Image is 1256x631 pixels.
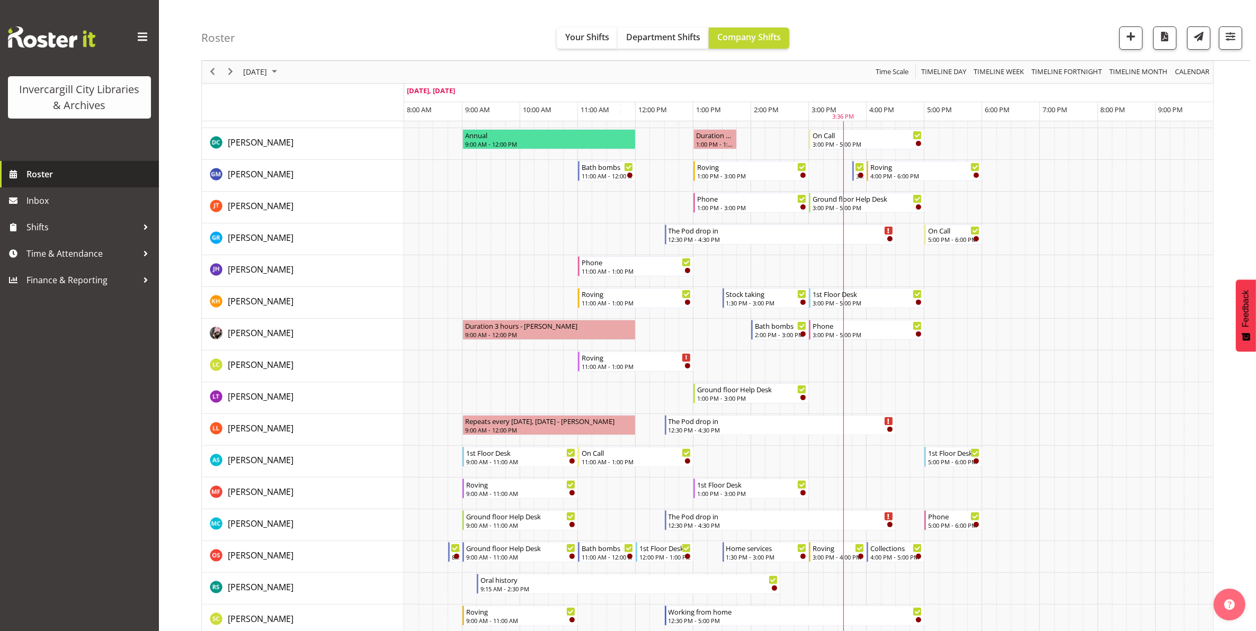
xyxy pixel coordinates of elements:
[228,200,293,212] a: [PERSON_NAME]
[228,136,293,149] a: [PERSON_NAME]
[636,542,693,562] div: Olivia Stanley"s event - 1st Floor Desk Begin From Thursday, October 2, 2025 at 12:00:00 PM GMT+1...
[1224,599,1235,610] img: help-xxl-2.png
[813,289,922,299] div: 1st Floor Desk
[582,362,691,371] div: 11:00 AM - 1:00 PM
[669,235,893,244] div: 12:30 PM - 4:30 PM
[696,130,734,140] div: Duration 0 hours - [PERSON_NAME]
[480,574,778,585] div: Oral history
[228,422,293,434] span: [PERSON_NAME]
[582,161,633,172] div: Bath bombs
[466,511,575,521] div: Ground floor Help Desk
[221,61,239,83] div: next period
[920,66,968,79] button: Timeline Day
[582,172,633,180] div: 11:00 AM - 12:00 PM
[809,193,924,213] div: Glen Tomlinson"s event - Ground floor Help Desk Begin From Thursday, October 2, 2025 at 3:00:00 P...
[228,517,293,530] a: [PERSON_NAME]
[665,606,925,626] div: Samuel Carter"s event - Working from home Begin From Thursday, October 2, 2025 at 12:30:00 PM GMT...
[1219,26,1242,50] button: Filter Shifts
[1236,280,1256,351] button: Feedback - Show survey
[202,350,404,382] td: Linda Cooper resource
[1043,105,1067,114] span: 7:00 PM
[813,320,922,331] div: Phone
[228,454,293,466] span: [PERSON_NAME]
[669,511,893,521] div: The Pod drop in
[869,105,894,114] span: 4:00 PM
[813,299,922,307] div: 3:00 PM - 5:00 PM
[228,168,293,180] span: [PERSON_NAME]
[242,66,282,79] button: October 2025
[480,584,778,593] div: 9:15 AM - 2:30 PM
[669,426,893,434] div: 12:30 PM - 4:30 PM
[452,543,460,553] div: Newspapers
[924,510,982,530] div: Michelle Cunningham"s event - Phone Begin From Thursday, October 2, 2025 at 5:00:00 PM GMT+13:00 ...
[462,606,578,626] div: Samuel Carter"s event - Roving Begin From Thursday, October 2, 2025 at 9:00:00 AM GMT+13:00 Ends ...
[228,454,293,466] a: [PERSON_NAME]
[466,543,575,553] div: Ground floor Help Desk
[697,479,806,490] div: 1st Floor Desk
[696,140,734,148] div: 1:00 PM - 1:45 PM
[669,521,893,529] div: 12:30 PM - 4:30 PM
[726,289,807,299] div: Stock taking
[1153,26,1177,50] button: Download a PDF of the roster for the current day
[202,541,404,573] td: Olivia Stanley resource
[465,426,633,434] div: 9:00 AM - 12:00 PM
[870,172,979,180] div: 4:00 PM - 6:00 PM
[202,160,404,192] td: Gabriel McKay Smith resource
[228,295,293,307] span: [PERSON_NAME]
[867,542,924,562] div: Olivia Stanley"s event - Collections Begin From Thursday, October 2, 2025 at 4:00:00 PM GMT+13:00...
[582,553,633,561] div: 11:00 AM - 12:00 PM
[462,415,636,435] div: Lynette Lockett"s event - Repeats every thursday, friday - Lynette Lockett Begin From Thursday, O...
[709,28,789,49] button: Company Shifts
[639,543,691,553] div: 1st Floor Desk
[26,272,138,288] span: Finance & Reporting
[639,553,691,561] div: 12:00 PM - 1:00 PM
[754,105,779,114] span: 2:00 PM
[870,161,979,172] div: Roving
[465,416,633,426] div: Repeats every [DATE], [DATE] - [PERSON_NAME]
[557,28,618,49] button: Your Shifts
[928,521,979,529] div: 5:00 PM - 6:00 PM
[985,105,1010,114] span: 6:00 PM
[228,549,293,562] a: [PERSON_NAME]
[26,193,154,209] span: Inbox
[239,61,283,83] div: October 2, 2025
[228,359,293,371] span: [PERSON_NAME]
[697,489,806,498] div: 1:00 PM - 3:00 PM
[448,542,462,562] div: Olivia Stanley"s event - Newspapers Begin From Thursday, October 2, 2025 at 8:45:00 AM GMT+13:00 ...
[407,105,432,114] span: 8:00 AM
[582,267,691,275] div: 11:00 AM - 1:00 PM
[201,32,235,44] h4: Roster
[697,172,806,180] div: 1:00 PM - 3:00 PM
[228,613,293,625] span: [PERSON_NAME]
[466,457,575,466] div: 9:00 AM - 11:00 AM
[228,231,293,244] a: [PERSON_NAME]
[582,289,691,299] div: Roving
[717,31,781,43] span: Company Shifts
[228,518,293,529] span: [PERSON_NAME]
[19,82,140,113] div: Invercargill City Libraries & Archives
[813,553,864,561] div: 3:00 PM - 4:00 PM
[477,574,780,594] div: Rosie Stather"s event - Oral history Begin From Thursday, October 2, 2025 at 9:15:00 AM GMT+13:00...
[1174,66,1210,79] span: calendar
[870,553,922,561] div: 4:00 PM - 5:00 PM
[465,140,633,148] div: 9:00 AM - 12:00 PM
[581,105,609,114] span: 11:00 AM
[693,129,737,149] div: Donald Cunningham"s event - Duration 0 hours - Donald Cunningham Begin From Thursday, October 2, ...
[755,330,806,339] div: 2:00 PM - 3:00 PM
[809,129,924,149] div: Donald Cunningham"s event - On Call Begin From Thursday, October 2, 2025 at 3:00:00 PM GMT+13:00 ...
[852,161,867,181] div: Gabriel McKay Smith"s event - New book tagging Begin From Thursday, October 2, 2025 at 3:45:00 PM...
[578,288,693,308] div: Kaela Harley"s event - Roving Begin From Thursday, October 2, 2025 at 11:00:00 AM GMT+13:00 Ends ...
[228,263,293,276] a: [PERSON_NAME]
[242,66,268,79] span: [DATE]
[832,113,854,122] div: 3:36 PM
[202,573,404,605] td: Rosie Stather resource
[972,66,1026,79] button: Timeline Week
[228,581,293,593] span: [PERSON_NAME]
[202,446,404,477] td: Mandy Stenton resource
[8,26,95,48] img: Rosterit website logo
[697,384,806,394] div: Ground floor Help Desk
[228,327,293,339] span: [PERSON_NAME]
[726,299,807,307] div: 1:30 PM - 3:00 PM
[924,224,982,245] div: Grace Roscoe-Squires"s event - On Call Begin From Thursday, October 2, 2025 at 5:00:00 PM GMT+13:...
[870,543,922,553] div: Collections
